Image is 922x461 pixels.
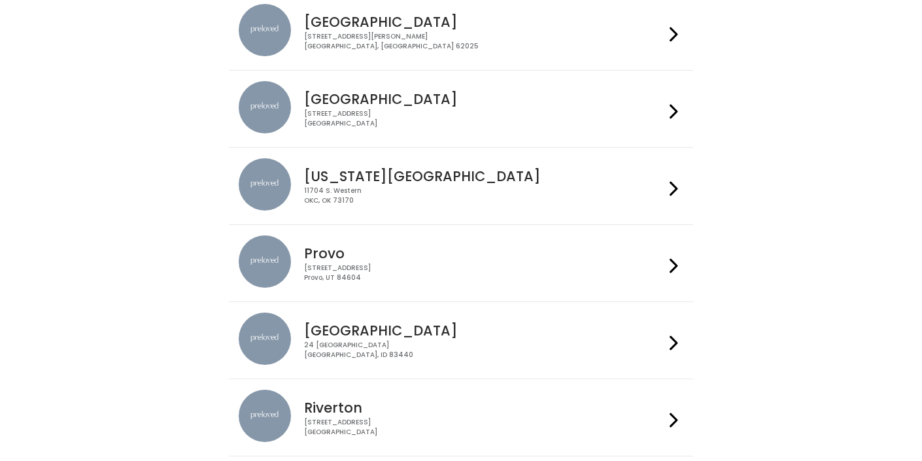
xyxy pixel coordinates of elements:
h4: [US_STATE][GEOGRAPHIC_DATA] [304,169,664,184]
img: preloved location [239,81,291,133]
div: [STREET_ADDRESS] [GEOGRAPHIC_DATA] [304,418,664,437]
h4: [GEOGRAPHIC_DATA] [304,92,664,107]
div: [STREET_ADDRESS] Provo, UT 84604 [304,264,664,282]
h4: Provo [304,246,664,261]
a: preloved location [GEOGRAPHIC_DATA] 24 [GEOGRAPHIC_DATA][GEOGRAPHIC_DATA], ID 83440 [239,313,683,368]
img: preloved location [239,235,291,288]
a: preloved location Provo [STREET_ADDRESS]Provo, UT 84604 [239,235,683,291]
img: preloved location [239,313,291,365]
h4: [GEOGRAPHIC_DATA] [304,323,664,338]
a: preloved location [US_STATE][GEOGRAPHIC_DATA] 11704 S. WesternOKC, OK 73170 [239,158,683,214]
div: 24 [GEOGRAPHIC_DATA] [GEOGRAPHIC_DATA], ID 83440 [304,341,664,360]
a: preloved location [GEOGRAPHIC_DATA] [STREET_ADDRESS][PERSON_NAME][GEOGRAPHIC_DATA], [GEOGRAPHIC_D... [239,4,683,60]
div: [STREET_ADDRESS][PERSON_NAME] [GEOGRAPHIC_DATA], [GEOGRAPHIC_DATA] 62025 [304,32,664,51]
img: preloved location [239,158,291,211]
div: 11704 S. Western OKC, OK 73170 [304,186,664,205]
div: [STREET_ADDRESS] [GEOGRAPHIC_DATA] [304,109,664,128]
h4: [GEOGRAPHIC_DATA] [304,14,664,29]
img: preloved location [239,390,291,442]
h4: Riverton [304,400,664,415]
a: preloved location [GEOGRAPHIC_DATA] [STREET_ADDRESS][GEOGRAPHIC_DATA] [239,81,683,137]
a: preloved location Riverton [STREET_ADDRESS][GEOGRAPHIC_DATA] [239,390,683,445]
img: preloved location [239,4,291,56]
